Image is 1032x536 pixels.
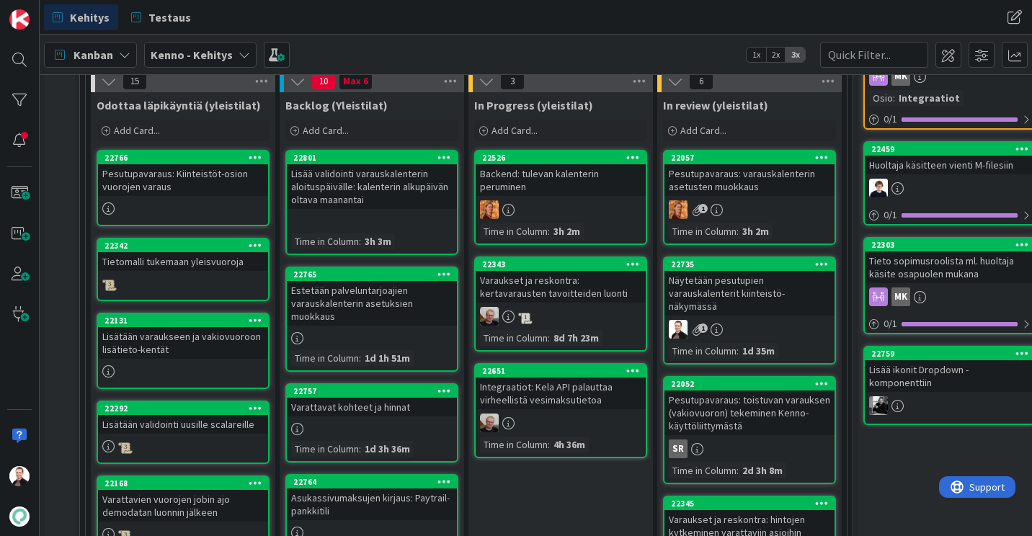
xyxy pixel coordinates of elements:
a: 22292Lisätään validointi uusille scalareille [97,401,270,464]
img: TL [669,200,688,219]
a: 22651Integraatiot: Kela API palauttaa virheellistä vesimaksutietoaJHTime in Column:4h 36m [474,363,647,458]
div: Varattavat kohteet ja hinnat [287,398,457,416]
div: 22343 [482,259,646,269]
div: 22735 [664,258,835,271]
div: 22757Varattavat kohteet ja hinnat [287,385,457,416]
div: 22651 [482,366,646,376]
div: 22057Pesutupavaraus: varauskalenterin asetusten muokkaus [664,151,835,196]
span: 1 [698,204,708,213]
div: SR [669,439,688,458]
div: 22765Estetään palveluntarjoajien varauskalenterin asetuksien muokkaus [287,268,457,326]
div: JH [476,307,646,326]
div: Varattavien vuorojen jobin ajo demodatan luonnin jälkeen [98,490,268,522]
div: Integraatiot [895,90,964,106]
div: 22766Pesutupavaraus: Kiinteistöt-osion vuorojen varaus [98,151,268,196]
div: 22757 [287,385,457,398]
div: 22342 [104,241,268,251]
div: Pesutupavaraus: toistuvan varauksen (vakiovuoron) tekeminen Kenno-käyttöliittymästä [664,390,835,435]
div: 22735Näytetään pesutupien varauskalenterit kiinteistö-näkymässä [664,258,835,316]
img: MT [869,179,888,197]
div: 22057 [664,151,835,164]
a: 22765Estetään palveluntarjoajien varauskalenterin asetuksien muokkausTime in Column:1d 1h 51m [285,267,458,372]
img: Visit kanbanzone.com [9,9,30,30]
span: 10 [311,73,336,90]
span: : [893,90,895,106]
div: Näytetään pesutupien varauskalenterit kiinteistö-näkymässä [664,271,835,316]
div: 22757 [293,386,457,396]
img: TL [480,200,499,219]
div: Max 6 [343,78,368,85]
div: 22343Varaukset ja reskontra: kertavarausten tavoitteiden luonti [476,258,646,303]
span: 0 / 1 [884,207,897,223]
span: Kanban [74,46,113,63]
div: 22342 [98,239,268,252]
a: Kehitys [44,4,118,30]
div: 1d 1h 51m [361,350,414,366]
span: : [359,233,361,249]
div: JH [476,414,646,432]
span: : [548,330,550,346]
div: 22052 [664,378,835,390]
span: : [737,343,739,359]
div: 22526 [482,153,646,163]
div: 22292 [104,403,268,414]
span: 0 / 1 [884,316,897,331]
div: Time in Column [291,233,359,249]
div: VP [664,320,835,339]
span: 6 [689,73,713,90]
div: Lisätään varaukseen ja vakiovuoroon lisätieto-kentät [98,327,268,359]
div: 22801 [287,151,457,164]
div: 1d 35m [739,343,778,359]
div: 22766 [98,151,268,164]
span: 3 [500,73,525,90]
span: : [548,223,550,239]
div: 22343 [476,258,646,271]
div: 3h 2m [550,223,584,239]
span: 1 [698,323,708,333]
div: MK [891,67,910,86]
span: 15 [123,73,147,90]
div: Integraatiot: Kela API palauttaa virheellistä vesimaksutietoa [476,378,646,409]
img: KM [869,396,888,415]
a: 22526Backend: tulevan kalenterin peruminenTLTime in Column:3h 2m [474,150,647,245]
div: Time in Column [291,441,359,457]
a: 22801Lisää validointi varauskalenterin aloituspäivälle: kalenterin alkupäivän oltava maanantaiTim... [285,150,458,255]
div: Time in Column [480,437,548,452]
div: Time in Column [669,463,737,478]
div: Lisätään validointi uusille scalareille [98,415,268,434]
div: 22651Integraatiot: Kela API palauttaa virheellistä vesimaksutietoa [476,365,646,409]
a: 22057Pesutupavaraus: varauskalenterin asetusten muokkausTLTime in Column:3h 2m [663,150,836,245]
div: 22764 [293,477,457,487]
div: 22131Lisätään varaukseen ja vakiovuoroon lisätieto-kentät [98,314,268,359]
a: Testaus [123,4,200,30]
div: Pesutupavaraus: Kiinteistöt-osion vuorojen varaus [98,164,268,196]
div: 22052Pesutupavaraus: toistuvan varauksen (vakiovuoron) tekeminen Kenno-käyttöliittymästä [664,378,835,435]
a: 22052Pesutupavaraus: toistuvan varauksen (vakiovuoron) tekeminen Kenno-käyttöliittymästäSRTime in... [663,376,836,484]
img: avatar [9,506,30,527]
span: Add Card... [680,124,726,137]
div: TL [476,200,646,219]
span: Odottaa läpikäyntiä (yleistilat) [97,98,261,112]
div: 2d 3h 8m [739,463,786,478]
img: JH [480,414,499,432]
div: 4h 36m [550,437,589,452]
div: 22052 [671,379,835,389]
div: 22292 [98,402,268,415]
a: 22131Lisätään varaukseen ja vakiovuoroon lisätieto-kentät [97,313,270,389]
span: : [359,441,361,457]
div: 22131 [104,316,268,326]
div: 22764Asukassivumaksujen kirjaus: Paytrail-pankkitili [287,475,457,520]
span: Add Card... [491,124,538,137]
span: : [737,463,739,478]
div: 22526Backend: tulevan kalenterin peruminen [476,151,646,196]
span: : [359,350,361,366]
span: Backlog (Yleistilat) [285,98,388,112]
div: 22342Tietomalli tukemaan yleisvuoroja [98,239,268,271]
div: Backend: tulevan kalenterin peruminen [476,164,646,196]
div: 22801 [293,153,457,163]
div: 3h 2m [739,223,773,239]
span: Add Card... [303,124,349,137]
span: 1x [747,48,766,62]
div: Time in Column [669,343,737,359]
b: Kenno - Kehitys [151,48,233,62]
